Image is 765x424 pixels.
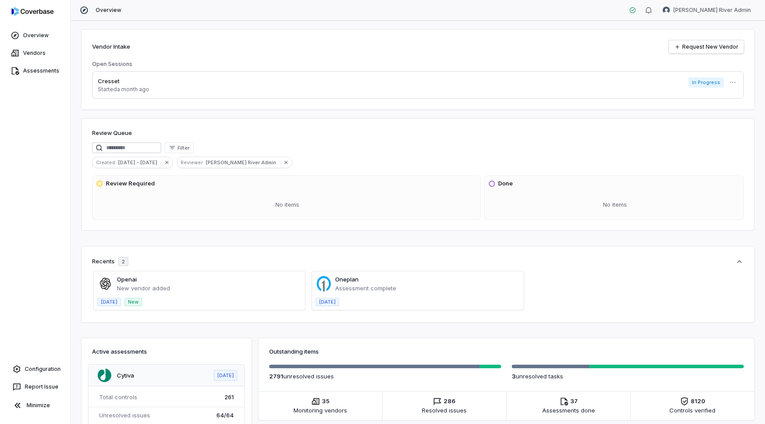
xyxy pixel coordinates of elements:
a: Assessments [2,63,69,79]
img: logo-D7KZi-bG.svg [12,7,54,16]
span: Controls verified [669,406,715,415]
a: Openai [117,276,137,283]
span: Assessments done [542,406,595,415]
span: 35 [322,397,329,406]
span: [DATE] - [DATE] [118,158,161,166]
a: CressetStarteda month agoIn Progress [92,71,744,99]
h3: Active assessments [92,347,241,356]
h3: Done [498,179,513,188]
span: 2 [122,258,125,265]
button: Charles River Admin avatar[PERSON_NAME] River Admin [657,4,756,17]
h3: Open Sessions [92,61,132,68]
a: Oneplan [335,276,359,283]
span: 37 [570,397,578,406]
h3: Review Required [106,179,155,188]
a: Configuration [4,361,67,377]
p: unresolved issue s [269,372,501,381]
a: Overview [2,27,69,43]
span: 3 [512,373,516,380]
h3: Outstanding items [269,347,744,356]
p: Cresset [98,77,149,86]
span: 8120 [691,397,705,406]
button: Minimize [4,397,67,414]
p: Started a month ago [98,86,149,93]
h1: Review Queue [92,129,132,138]
span: Created : [93,158,118,166]
a: Cytiva [117,372,134,379]
button: Recents2 [92,257,744,266]
span: Monitoring vendors [294,406,347,415]
span: [PERSON_NAME] River Admin [206,158,280,166]
div: No items [96,193,479,216]
span: Filter [178,145,189,151]
span: 286 [444,397,456,406]
button: Report Issue [4,379,67,395]
span: Overview [96,7,121,14]
a: Request New Vendor [669,40,744,54]
button: Filter [165,143,193,153]
h2: Vendor Intake [92,42,130,51]
div: Recents [92,257,128,266]
span: 2791 [269,373,283,380]
span: [PERSON_NAME] River Admin [673,7,751,14]
a: Vendors [2,45,69,61]
img: Charles River Admin avatar [663,7,670,14]
p: unresolved task s [512,372,744,381]
span: Resolved issues [422,406,467,415]
span: In Progress [688,77,724,88]
div: No items [488,193,742,216]
span: Reviewer : [177,158,206,166]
